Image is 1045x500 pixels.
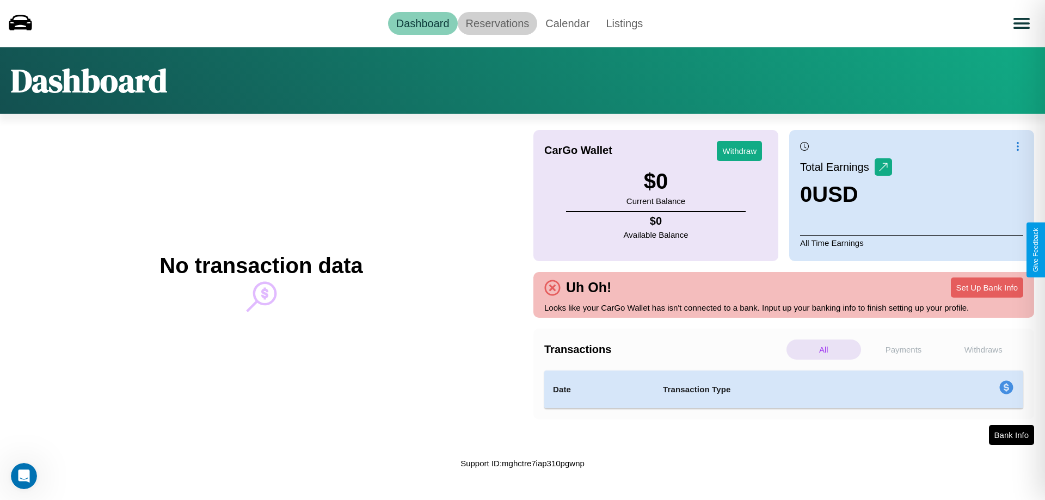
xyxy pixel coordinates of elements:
h4: Transaction Type [663,383,910,396]
div: Give Feedback [1032,228,1040,272]
h4: Date [553,383,646,396]
p: Current Balance [626,194,685,208]
h4: Transactions [544,343,784,356]
h1: Dashboard [11,58,167,103]
a: Dashboard [388,12,458,35]
button: Withdraw [717,141,762,161]
h3: 0 USD [800,182,892,207]
button: Set Up Bank Info [951,277,1023,298]
p: Available Balance [624,227,689,242]
p: Total Earnings [800,157,875,177]
table: simple table [544,371,1023,409]
h2: No transaction data [159,254,362,278]
p: Withdraws [946,339,1021,360]
p: All Time Earnings [800,235,1023,250]
p: All [786,339,861,360]
a: Reservations [458,12,538,35]
p: Support ID: mghctre7iap310pgwnp [460,456,585,471]
h4: Uh Oh! [561,280,617,295]
a: Calendar [537,12,598,35]
h4: CarGo Wallet [544,144,612,157]
a: Listings [598,12,651,35]
button: Open menu [1006,8,1037,39]
h3: $ 0 [626,169,685,194]
p: Looks like your CarGo Wallet has isn't connected to a bank. Input up your banking info to finish ... [544,300,1023,315]
button: Bank Info [989,425,1034,445]
h4: $ 0 [624,215,689,227]
p: Payments [866,339,941,360]
iframe: Intercom live chat [11,463,37,489]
